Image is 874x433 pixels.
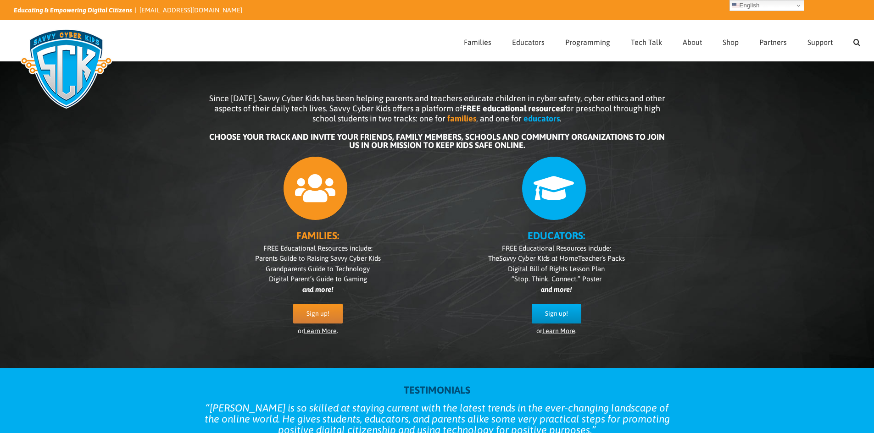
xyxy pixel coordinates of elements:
span: or . [536,327,577,334]
span: Shop [723,38,739,46]
span: “Stop. Think. Connect.” Poster [512,275,601,283]
b: EDUCATORS: [528,230,585,241]
i: and more! [302,285,333,293]
a: Programming [565,21,610,61]
a: Learn More [304,327,337,334]
img: en [732,2,740,9]
span: Digital Parent’s Guide to Gaming [269,275,367,283]
span: Sign up! [545,310,568,318]
a: Search [853,21,860,61]
span: Support [807,38,833,46]
span: Tech Talk [631,38,662,46]
span: FREE Educational Resources include: [263,244,373,252]
a: Sign up! [532,304,581,323]
span: Partners [759,38,787,46]
span: FREE Educational Resources include: [502,244,611,252]
span: Parents Guide to Raising Savvy Cyber Kids [255,254,381,262]
span: Sign up! [306,310,329,318]
a: Partners [759,21,787,61]
a: Support [807,21,833,61]
span: . [560,114,562,123]
b: families [447,114,476,123]
a: Educators [512,21,545,61]
a: Learn More [542,327,575,334]
span: or . [298,327,338,334]
span: Since [DATE], Savvy Cyber Kids has been helping parents and teachers educate children in cyber sa... [209,93,665,123]
span: , and one for [476,114,522,123]
b: FREE educational resources [462,104,563,113]
span: Families [464,38,491,46]
a: Sign up! [293,304,343,323]
nav: Main Menu [464,21,860,61]
span: About [683,38,702,46]
strong: TESTIMONIALS [404,384,470,396]
span: Digital Bill of Rights Lesson Plan [508,265,605,273]
a: Families [464,21,491,61]
span: Grandparents Guide to Technology [266,265,370,273]
span: Programming [565,38,610,46]
a: Tech Talk [631,21,662,61]
b: FAMILIES: [296,230,339,241]
i: Educating & Empowering Digital Citizens [14,6,132,14]
i: and more! [541,285,572,293]
b: CHOOSE YOUR TRACK AND INVITE YOUR FRIENDS, FAMILY MEMBERS, SCHOOLS AND COMMUNITY ORGANIZATIONS TO... [209,132,665,150]
img: Savvy Cyber Kids Logo [14,23,119,115]
a: About [683,21,702,61]
b: educators [523,114,560,123]
i: Savvy Cyber Kids at Home [499,254,578,262]
a: Shop [723,21,739,61]
span: Educators [512,38,545,46]
a: [EMAIL_ADDRESS][DOMAIN_NAME] [139,6,242,14]
span: The Teacher’s Packs [488,254,625,262]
